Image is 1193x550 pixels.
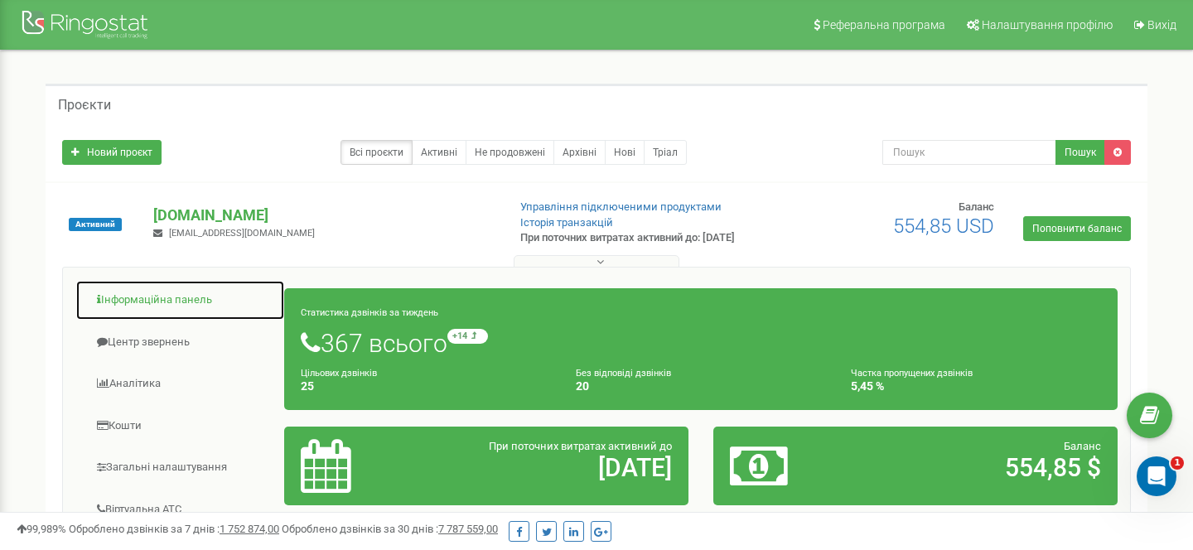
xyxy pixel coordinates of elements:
[58,98,111,113] h5: Проєкти
[851,368,973,379] small: Частка пропущених дзвінків
[75,364,285,404] a: Аналiтика
[301,307,438,318] small: Статистика дзвінків за тиждень
[982,18,1113,31] span: Налаштування профілю
[69,523,279,535] span: Оброблено дзвінків за 7 днів :
[341,140,413,165] a: Всі проєкти
[1171,456,1184,470] span: 1
[520,230,769,246] p: При поточних витратах активний до: [DATE]
[301,329,1101,357] h1: 367 всього
[220,523,279,535] u: 1 752 874,00
[605,140,645,165] a: Нові
[644,140,687,165] a: Тріал
[489,440,672,452] span: При поточних витратах активний до
[17,523,66,535] span: 99,989%
[1055,140,1105,165] button: Пошук
[1147,18,1176,31] span: Вихід
[882,140,1056,165] input: Пошук
[301,380,551,393] h4: 25
[851,380,1101,393] h4: 5,45 %
[959,200,994,213] span: Баланс
[153,205,493,226] p: [DOMAIN_NAME]
[438,523,498,535] u: 7 787 559,00
[466,140,554,165] a: Не продовжені
[447,329,488,344] small: +14
[1064,440,1101,452] span: Баланс
[412,140,466,165] a: Активні
[893,215,994,238] span: 554,85 USD
[75,406,285,446] a: Кошти
[862,454,1101,481] h2: 554,85 $
[576,368,671,379] small: Без відповіді дзвінків
[1023,216,1131,241] a: Поповнити баланс
[520,200,722,213] a: Управління підключеними продуктами
[301,368,377,379] small: Цільових дзвінків
[823,18,945,31] span: Реферальна програма
[75,280,285,321] a: Інформаційна панель
[75,490,285,530] a: Віртуальна АТС
[576,380,826,393] h4: 20
[75,322,285,363] a: Центр звернень
[282,523,498,535] span: Оброблено дзвінків за 30 днів :
[69,218,122,231] span: Активний
[1137,456,1176,496] iframe: Intercom live chat
[169,228,315,239] span: [EMAIL_ADDRESS][DOMAIN_NAME]
[432,454,672,481] h2: [DATE]
[553,140,606,165] a: Архівні
[62,140,162,165] a: Новий проєкт
[75,447,285,488] a: Загальні налаштування
[520,216,613,229] a: Історія транзакцій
